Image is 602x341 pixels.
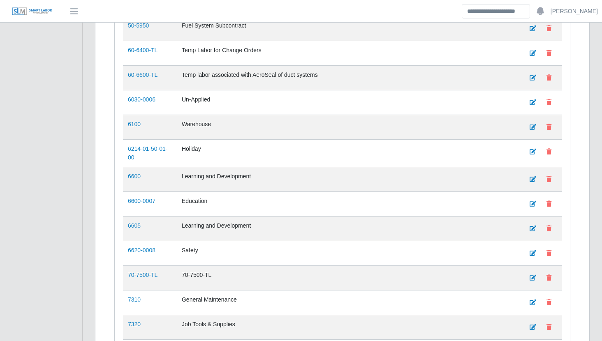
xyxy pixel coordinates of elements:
[128,96,155,103] a: 6030-0006
[128,222,141,229] a: 6605
[128,71,157,78] a: 60-6600-TL
[128,47,157,53] a: 60-6400-TL
[128,173,141,180] a: 6600
[128,296,141,303] a: 7310
[462,4,530,18] input: Search
[128,247,155,253] a: 6620-0008
[128,22,149,29] a: 50-5950
[128,321,141,327] a: 7320
[177,90,519,115] td: Un-Applied
[177,191,519,216] td: Education
[177,115,519,139] td: Warehouse
[128,198,155,204] a: 6600-0007
[177,41,519,65] td: Temp Labor for Change Orders
[177,167,519,191] td: Learning and Development
[128,145,168,161] a: 6214-01-50-01-00
[177,65,519,90] td: Temp labor associated with AeroSeal of duct systems
[128,272,157,278] a: 70-7500-TL
[177,315,519,339] td: Job Tools & Supplies
[551,7,598,16] a: [PERSON_NAME]
[177,265,519,290] td: 70-7500-TL
[177,139,519,167] td: Holiday
[12,7,53,16] img: SLM Logo
[177,290,519,315] td: General Maintenance
[128,121,141,127] a: 6100
[177,16,519,41] td: Fuel System Subcontract
[177,241,519,265] td: Safety
[177,216,519,241] td: Learning and Development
